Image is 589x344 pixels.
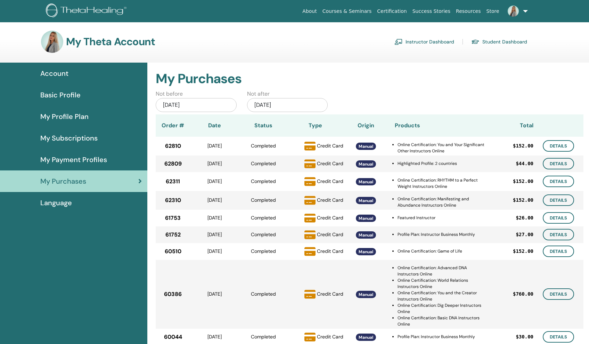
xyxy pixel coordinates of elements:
[251,231,276,238] span: Completed
[359,198,373,203] span: Manual
[190,142,239,150] div: [DATE]
[359,232,373,238] span: Manual
[164,290,182,298] span: 60386
[359,216,373,221] span: Manual
[543,158,574,169] a: Details
[251,334,276,340] span: Completed
[320,5,375,18] a: Courses & Seminars
[40,68,68,79] span: Account
[190,197,239,204] div: [DATE]
[190,333,239,341] div: [DATE]
[317,214,343,221] span: Credit Card
[516,214,518,222] span: $
[516,160,518,167] span: $
[190,160,239,167] div: [DATE]
[304,141,316,152] img: credit-card-solid.svg
[164,333,182,341] span: 60044
[398,277,488,290] li: Online Certification: World Relations Instructors Online
[519,333,533,341] span: 30.00
[453,5,484,18] a: Resources
[513,197,516,204] span: $
[508,6,519,17] img: default.jpg
[519,160,533,167] span: 44.00
[40,154,107,165] span: My Payment Profiles
[41,31,63,53] img: default.jpg
[343,114,388,137] th: Origin
[156,114,190,137] th: Order #
[374,5,409,18] a: Certification
[304,213,316,224] img: credit-card-solid.svg
[304,331,316,343] img: credit-card-solid.svg
[317,290,343,297] span: Credit Card
[388,114,488,137] th: Products
[317,333,343,339] span: Credit Card
[251,215,276,221] span: Completed
[394,36,454,47] a: Instructor Dashboard
[251,197,276,203] span: Completed
[317,197,343,203] span: Credit Card
[190,248,239,255] div: [DATE]
[247,98,328,112] div: [DATE]
[359,179,373,185] span: Manual
[543,194,574,206] a: Details
[516,248,533,255] span: 152.00
[516,142,533,150] span: 152.00
[317,160,343,166] span: Credit Card
[513,178,516,185] span: $
[543,331,574,343] a: Details
[251,143,276,149] span: Completed
[398,142,488,154] li: Online Certification: You and Your Significant Other Instructors Online
[165,247,181,256] span: 60510
[543,140,574,152] a: Details
[513,290,516,298] span: $
[247,90,270,98] label: Not after
[484,5,502,18] a: Store
[317,142,343,149] span: Credit Card
[359,249,373,255] span: Manual
[288,114,343,137] th: Type
[40,176,86,186] span: My Purchases
[40,133,98,143] span: My Subscriptions
[251,248,276,254] span: Completed
[304,229,316,240] img: credit-card-solid.svg
[317,231,343,237] span: Credit Card
[359,292,373,297] span: Manual
[40,111,89,122] span: My Profile Plan
[251,160,276,167] span: Completed
[513,248,516,255] span: $
[398,160,488,167] li: Highlighted Profile: 2 countries
[190,178,239,185] div: [DATE]
[165,231,181,239] span: 61752
[190,231,239,238] div: [DATE]
[471,36,527,47] a: Student Dashboard
[519,214,533,222] span: 26.00
[516,178,533,185] span: 152.00
[251,291,276,297] span: Completed
[543,288,574,300] a: Details
[398,177,488,190] li: Online Certification: RHYTHM to a Perfect Weight Instructors Online
[304,246,316,257] img: credit-card-solid.svg
[398,315,488,327] li: Online Certification: Basic DNA Instructors Online
[239,114,288,137] th: Status
[156,71,583,87] h2: My Purchases
[488,121,533,130] div: Total
[317,248,343,254] span: Credit Card
[516,197,533,204] span: 152.00
[543,212,574,224] a: Details
[398,290,488,302] li: Online Certification: You and the Creator Instructors Online
[513,142,516,150] span: $
[398,265,488,277] li: Online Certification: Advanced DNA Instructors Online
[471,39,480,45] img: graduation-cap.svg
[410,5,453,18] a: Success Stories
[165,142,181,150] span: 62810
[164,160,182,168] span: 62809
[190,114,239,137] th: Date
[190,290,239,298] div: [DATE]
[251,178,276,184] span: Completed
[304,289,316,300] img: credit-card-solid.svg
[398,196,488,208] li: Online Certification: Manifesting and Abundance Instructors Online
[543,229,574,240] a: Details
[543,176,574,187] a: Details
[300,5,319,18] a: About
[519,231,533,238] span: 27.00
